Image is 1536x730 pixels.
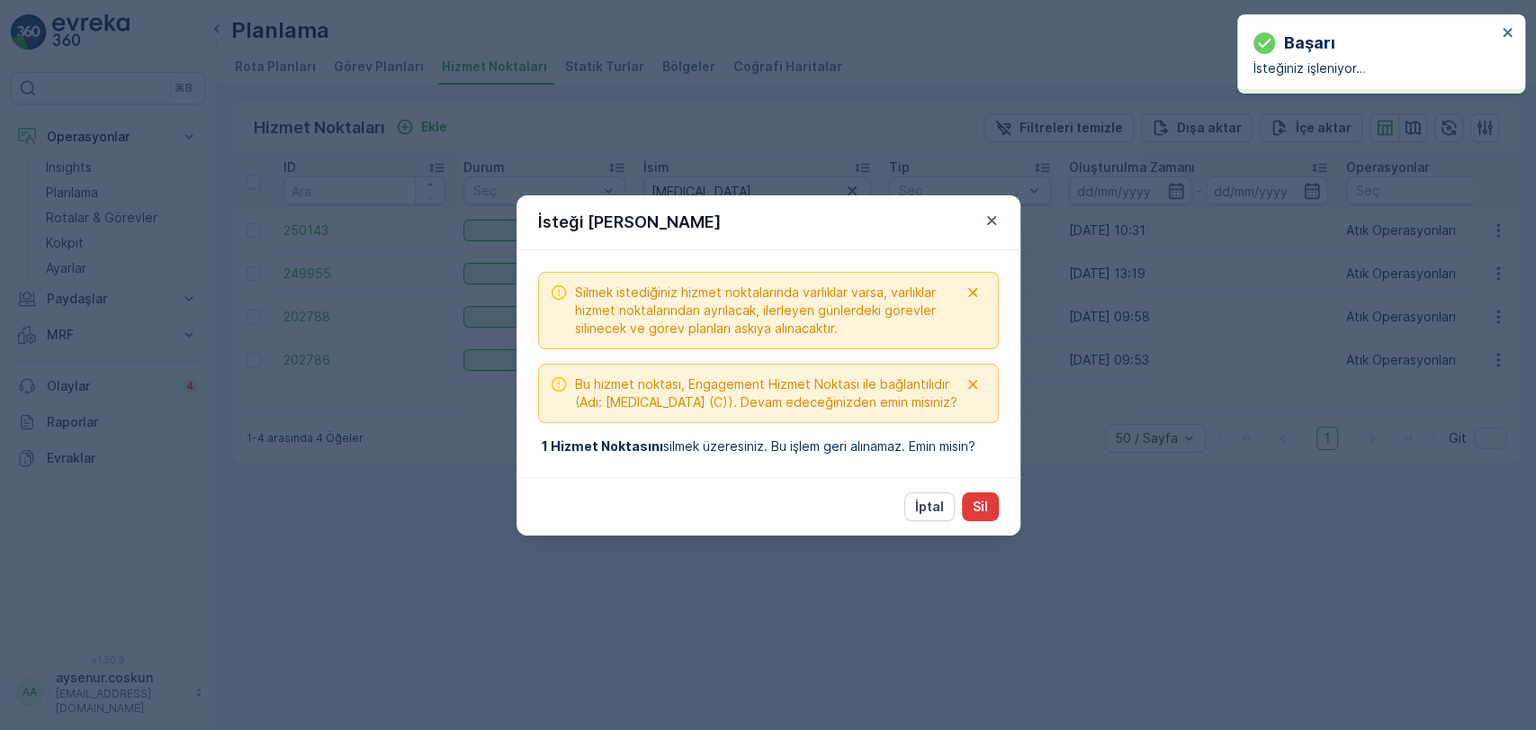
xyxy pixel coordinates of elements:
[1253,59,1496,77] p: İsteğiniz işleniyor…
[575,284,958,338] span: Silmek istediğiniz hizmet noktalarında varlıklar varsa, varlıklar hizmet noktalarından ayrılacak,...
[542,438,663,454] b: 1 Hizmet Noktasını
[1502,25,1514,42] button: close
[538,210,721,235] p: İsteği [PERSON_NAME]
[575,375,958,411] span: Bu hizmet noktası, Engagement Hizmet Noktası ile bağlantılıdır (Adı: [MEDICAL_DATA] (C)). Devam e...
[973,498,988,516] p: Sil
[904,492,955,521] button: İptal
[538,437,999,455] div: silmek üzeresiniz. Bu işlem geri alınamaz. Emin misin?
[962,492,999,521] button: Sil
[1284,31,1335,56] p: başarı
[915,498,944,516] p: İptal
